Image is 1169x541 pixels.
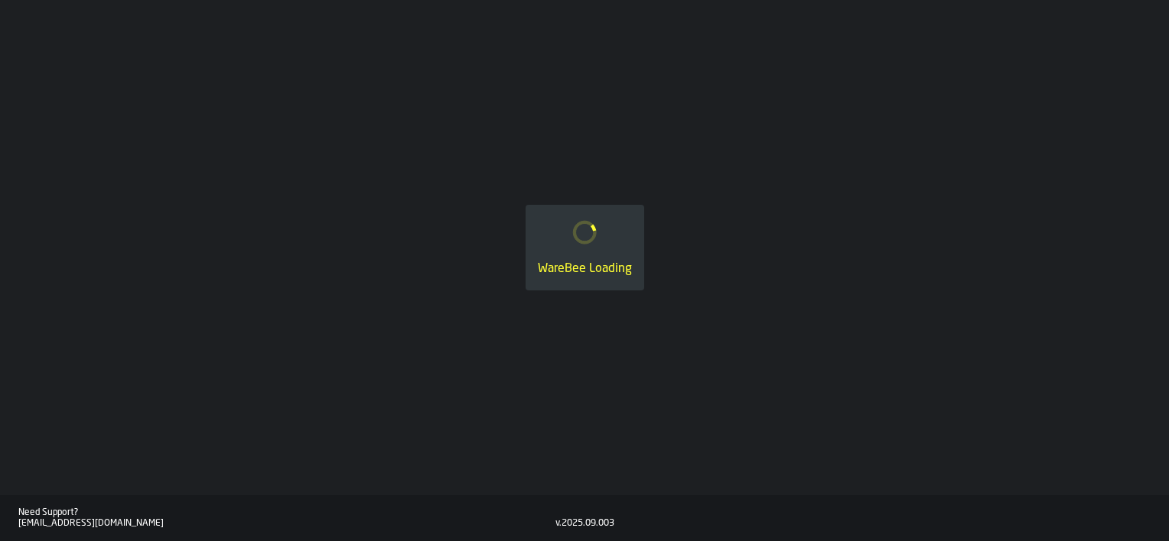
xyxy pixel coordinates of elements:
[538,260,632,278] div: WareBee Loading
[18,507,555,529] a: Need Support?[EMAIL_ADDRESS][DOMAIN_NAME]
[555,518,562,529] div: v.
[18,518,555,529] div: [EMAIL_ADDRESS][DOMAIN_NAME]
[18,507,555,518] div: Need Support?
[562,518,614,529] div: 2025.09.003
